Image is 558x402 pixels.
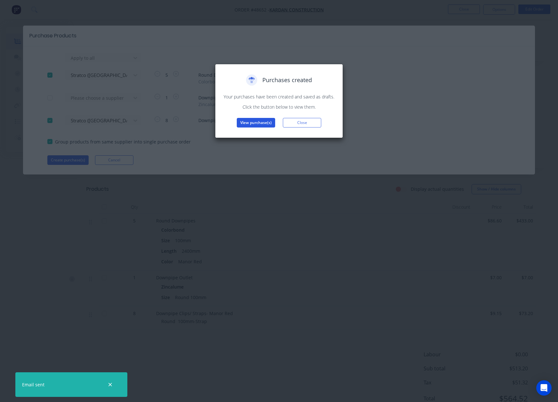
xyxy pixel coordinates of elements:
div: Open Intercom Messenger [536,380,552,396]
p: Click the button below to view them. [222,104,336,110]
span: Purchases created [262,76,312,84]
button: View purchase(s) [237,118,275,128]
div: Email sent [22,381,44,388]
p: Your purchases have been created and saved as drafts. [222,93,336,100]
button: Close [283,118,321,128]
